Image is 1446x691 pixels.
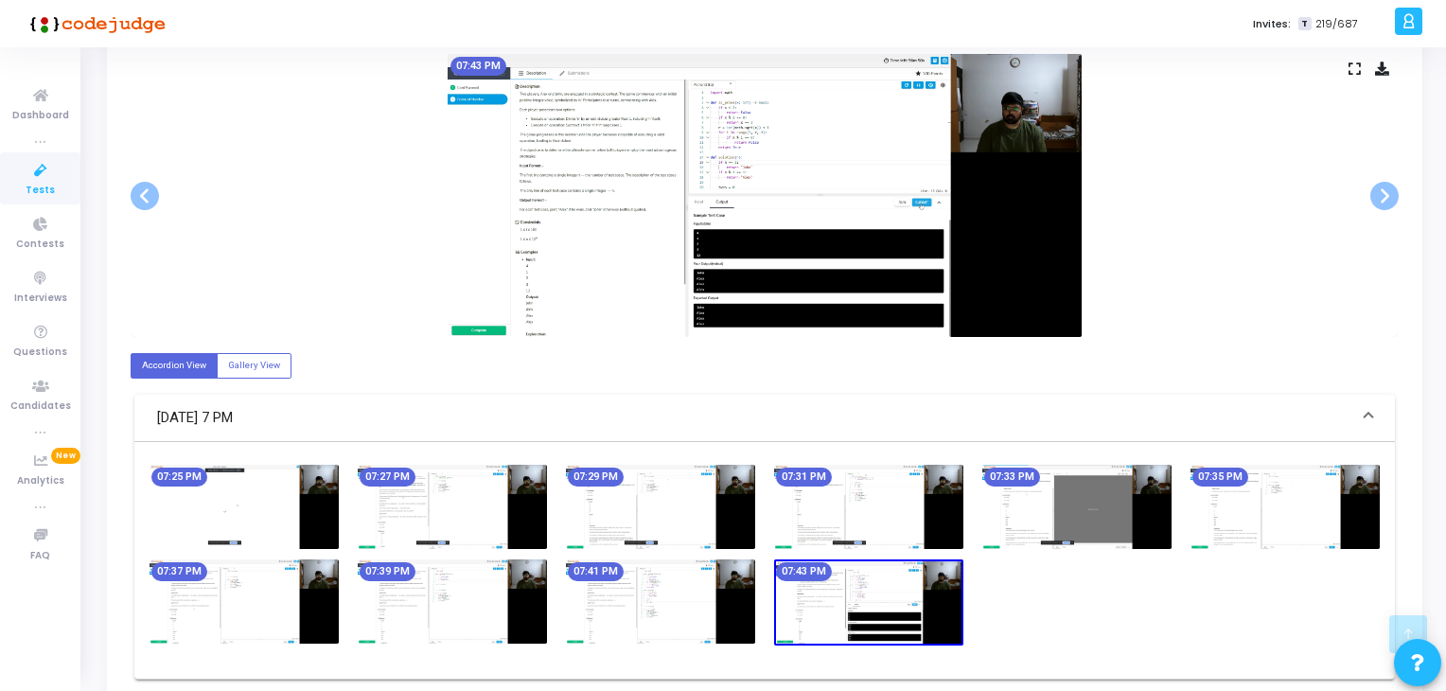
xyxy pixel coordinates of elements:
span: FAQ [30,548,50,564]
span: Candidates [10,399,71,415]
mat-chip: 07:25 PM [151,468,207,487]
mat-chip: 07:37 PM [151,562,207,581]
span: Analytics [17,473,64,489]
label: Invites: [1253,16,1291,32]
img: screenshot-1758635875552.jpeg [358,465,547,549]
img: screenshot-1758636835544.jpeg [448,54,1082,337]
span: Questions [13,345,67,361]
img: screenshot-1758636595540.jpeg [358,559,547,644]
mat-chip: 07:41 PM [568,562,624,581]
img: screenshot-1758635995558.jpeg [566,465,755,549]
img: screenshot-1758636115749.jpeg [774,465,963,549]
span: Dashboard [12,108,69,124]
mat-chip: 07:35 PM [1192,468,1248,487]
img: screenshot-1758635755215.jpeg [150,465,339,549]
span: 219/687 [1315,16,1358,32]
mat-chip: 07:43 PM [776,562,832,581]
mat-chip: 07:43 PM [450,57,506,76]
span: Contests [16,237,64,253]
span: New [51,448,80,464]
img: screenshot-1758636355531.jpeg [1190,465,1380,549]
mat-chip: 07:39 PM [360,562,415,581]
mat-chip: 07:31 PM [776,468,832,487]
img: logo [24,5,166,43]
img: screenshot-1758636235549.jpeg [982,465,1172,549]
mat-panel-title: [DATE] 7 PM [157,407,1349,429]
mat-expansion-panel-header: [DATE] 7 PM [134,395,1395,442]
label: Accordion View [131,353,218,379]
div: [DATE] 7 PM [134,442,1395,680]
span: T [1298,17,1311,31]
mat-chip: 07:29 PM [568,468,624,487]
mat-chip: 07:27 PM [360,468,415,487]
span: Interviews [14,291,67,307]
mat-chip: 07:33 PM [984,468,1040,487]
img: screenshot-1758636715540.jpeg [566,559,755,644]
img: screenshot-1758636475533.jpeg [150,559,339,644]
span: Tests [26,183,55,199]
img: screenshot-1758636835544.jpeg [774,559,963,646]
label: Gallery View [217,353,291,379]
